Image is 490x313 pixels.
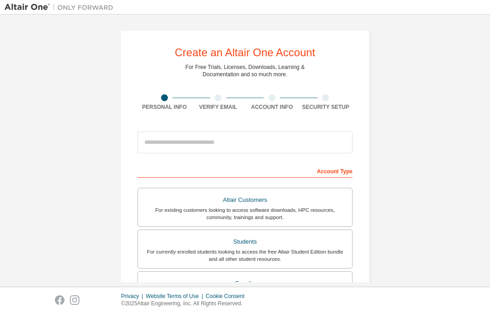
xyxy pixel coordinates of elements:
[175,47,315,58] div: Create an Altair One Account
[186,64,305,78] div: For Free Trials, Licenses, Downloads, Learning & Documentation and so much more.
[191,103,245,111] div: Verify Email
[245,103,299,111] div: Account Info
[121,293,146,300] div: Privacy
[143,194,347,206] div: Altair Customers
[143,235,347,248] div: Students
[143,277,347,290] div: Faculty
[137,163,353,178] div: Account Type
[137,103,191,111] div: Personal Info
[121,300,250,308] p: © 2025 Altair Engineering, Inc. All Rights Reserved.
[206,293,250,300] div: Cookie Consent
[55,295,64,305] img: facebook.svg
[5,3,118,12] img: Altair One
[143,248,347,263] div: For currently enrolled students looking to access the free Altair Student Edition bundle and all ...
[146,293,206,300] div: Website Terms of Use
[143,206,347,221] div: For existing customers looking to access software downloads, HPC resources, community, trainings ...
[299,103,353,111] div: Security Setup
[70,295,79,305] img: instagram.svg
